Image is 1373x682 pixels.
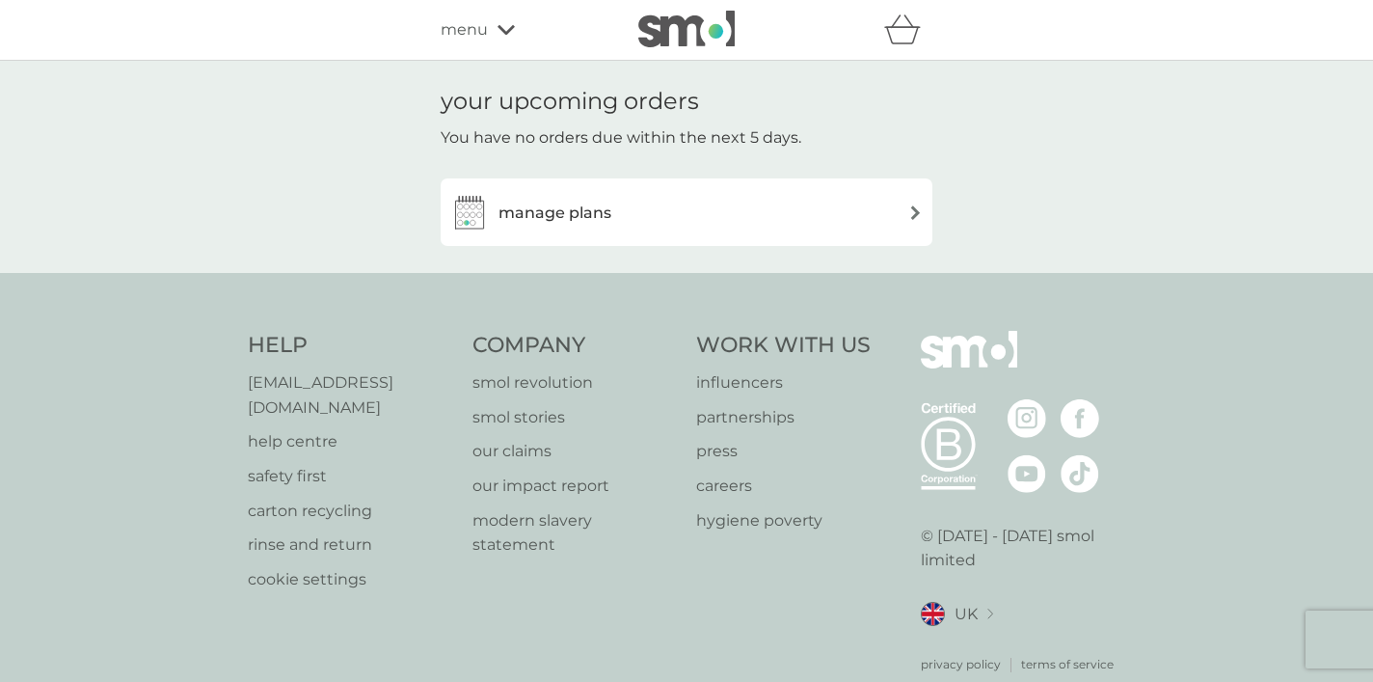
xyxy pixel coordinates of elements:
img: select a new location [987,609,993,619]
a: help centre [248,429,453,454]
a: [EMAIL_ADDRESS][DOMAIN_NAME] [248,370,453,420]
a: hygiene poverty [696,508,871,533]
img: smol [921,331,1017,396]
h1: your upcoming orders [441,88,699,116]
a: smol stories [472,405,678,430]
a: safety first [248,464,453,489]
a: careers [696,474,871,499]
p: You have no orders due within the next 5 days. [441,125,801,150]
img: UK flag [921,602,945,626]
h4: Company [472,331,678,361]
img: visit the smol Facebook page [1061,399,1099,438]
a: influencers [696,370,871,396]
a: privacy policy [921,655,1001,673]
img: visit the smol Instagram page [1008,399,1046,438]
a: press [696,439,871,464]
img: visit the smol Tiktok page [1061,454,1099,493]
span: UK [955,602,978,627]
p: © [DATE] - [DATE] smol limited [921,524,1126,573]
div: basket [884,11,932,49]
a: our claims [472,439,678,464]
h4: Help [248,331,453,361]
span: menu [441,17,488,42]
img: visit the smol Youtube page [1008,454,1046,493]
img: smol [638,11,735,47]
a: cookie settings [248,567,453,592]
a: our impact report [472,474,678,499]
a: carton recycling [248,499,453,524]
a: partnerships [696,405,871,430]
a: rinse and return [248,532,453,558]
a: smol revolution [472,370,678,396]
img: arrow right [908,205,923,220]
a: modern slavery statement [472,508,678,558]
h4: Work With Us [696,331,871,361]
a: terms of service [1021,655,1114,673]
h3: manage plans [498,201,611,226]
